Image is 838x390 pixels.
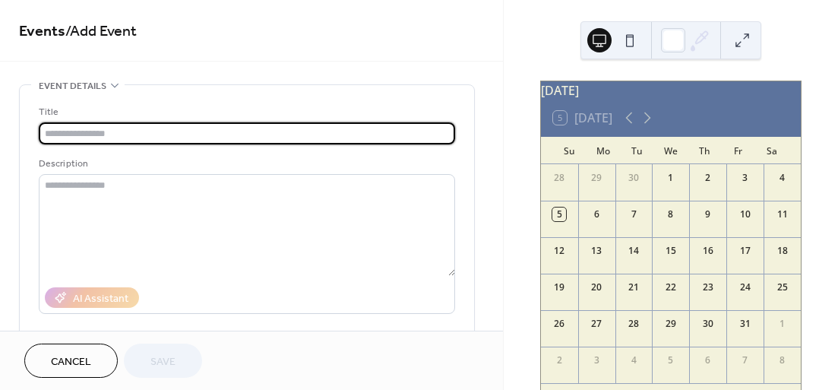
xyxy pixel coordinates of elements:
[590,171,603,185] div: 29
[39,78,106,94] span: Event details
[776,244,789,258] div: 18
[701,354,715,367] div: 6
[664,281,678,294] div: 22
[664,317,678,331] div: 29
[552,208,566,221] div: 5
[552,171,566,185] div: 28
[627,354,640,367] div: 4
[776,317,789,331] div: 1
[738,171,752,185] div: 3
[65,17,137,46] span: / Add Event
[590,281,603,294] div: 20
[627,281,640,294] div: 21
[51,354,91,370] span: Cancel
[39,104,452,120] div: Title
[738,281,752,294] div: 24
[701,208,715,221] div: 9
[701,281,715,294] div: 23
[553,137,587,164] div: Su
[19,17,65,46] a: Events
[701,317,715,331] div: 30
[664,244,678,258] div: 15
[776,208,789,221] div: 11
[590,317,603,331] div: 27
[664,354,678,367] div: 5
[664,171,678,185] div: 1
[701,244,715,258] div: 16
[590,244,603,258] div: 13
[590,208,603,221] div: 6
[738,208,752,221] div: 10
[541,81,801,100] div: [DATE]
[776,354,789,367] div: 8
[776,281,789,294] div: 25
[590,354,603,367] div: 3
[552,244,566,258] div: 12
[552,317,566,331] div: 26
[755,137,789,164] div: Sa
[664,208,678,221] div: 8
[587,137,620,164] div: Mo
[552,281,566,294] div: 19
[654,137,688,164] div: We
[776,171,789,185] div: 4
[627,244,640,258] div: 14
[738,317,752,331] div: 31
[738,244,752,258] div: 17
[688,137,721,164] div: Th
[738,354,752,367] div: 7
[620,137,653,164] div: Tu
[39,156,452,172] div: Description
[721,137,754,164] div: Fr
[701,171,715,185] div: 2
[552,354,566,367] div: 2
[627,317,640,331] div: 28
[24,344,118,378] button: Cancel
[627,171,640,185] div: 30
[627,208,640,221] div: 7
